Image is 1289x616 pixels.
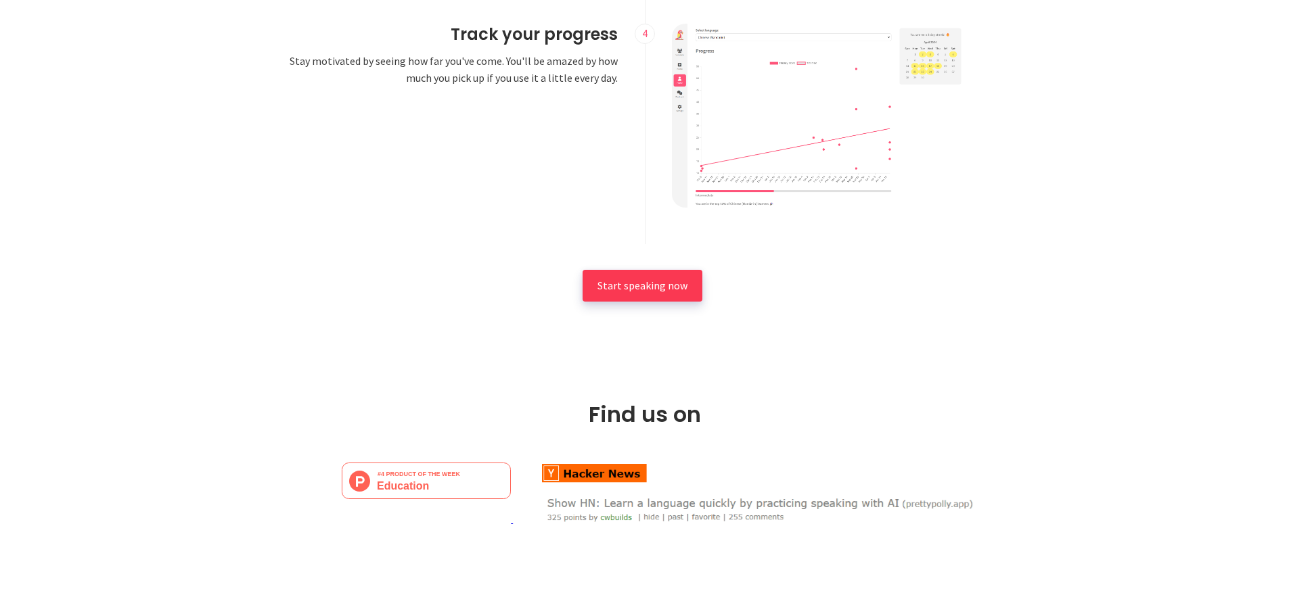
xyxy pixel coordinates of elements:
[635,24,655,44] div: 4
[290,24,618,45] h2: Track your progress
[597,279,687,292] span: Start speaking now
[290,53,618,87] p: Stay motivated by seeing how far you've come. You'll be amazed by how much you pick up if you use...
[672,24,1000,208] img: Profile image
[540,462,974,523] img: Hacker News
[342,463,511,499] img: PollyTalks • Learn a language quickly by practicing speaking with AI | Product Hunt
[10,400,1279,429] h2: Find us on
[583,270,702,302] a: Start speaking now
